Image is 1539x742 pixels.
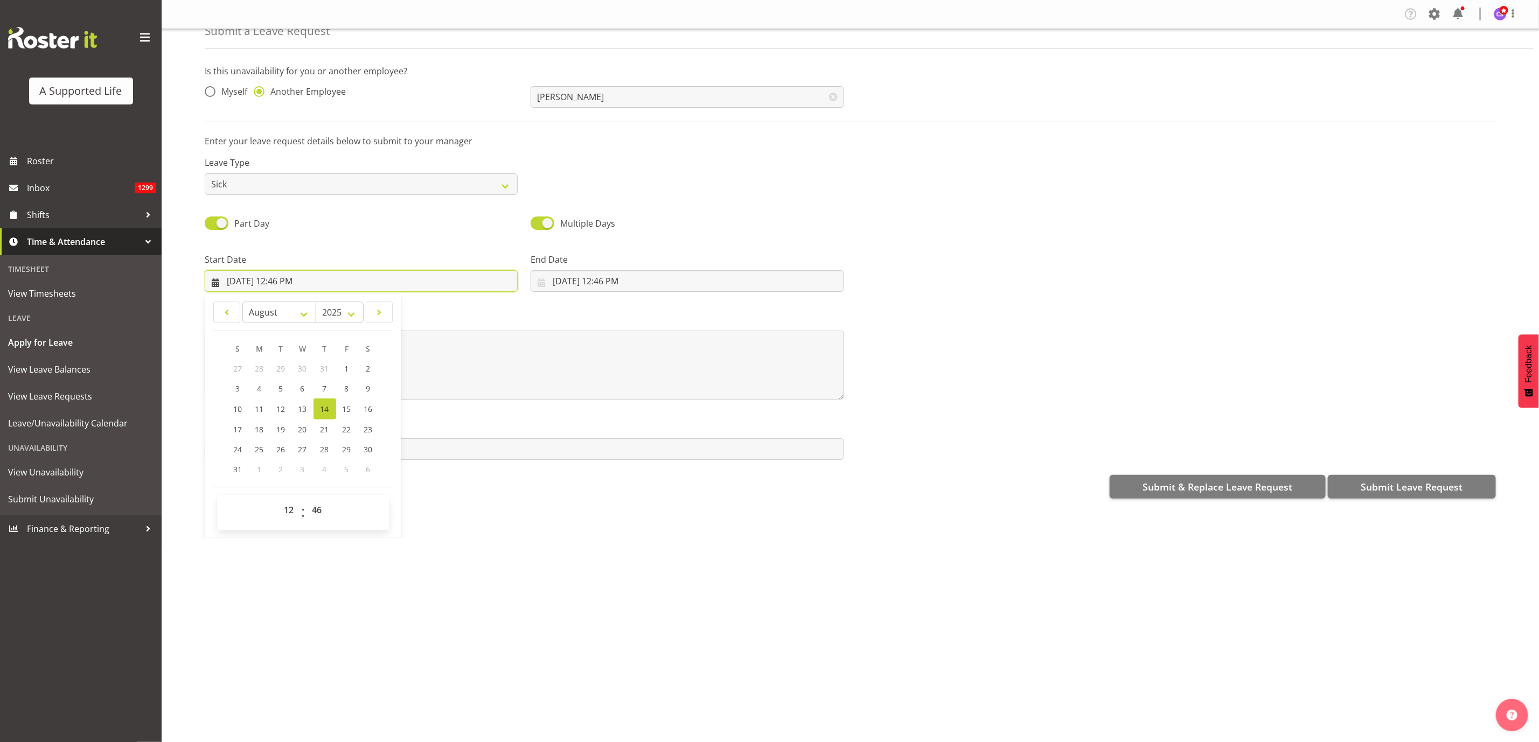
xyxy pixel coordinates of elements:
[366,464,371,474] span: 6
[205,135,1496,148] p: Enter your leave request details below to submit to your manager
[234,444,242,454] span: 24
[301,383,305,394] span: 6
[336,359,358,379] a: 1
[321,363,329,374] span: 31
[1361,480,1463,494] span: Submit Leave Request
[27,521,140,537] span: Finance & Reporting
[314,379,336,398] a: 7
[27,180,135,196] span: Inbox
[321,444,329,454] span: 28
[560,218,615,229] span: Multiple Days
[336,379,358,398] a: 8
[358,439,379,459] a: 30
[27,234,140,250] span: Time & Attendance
[277,444,285,454] span: 26
[321,404,329,414] span: 14
[301,499,305,526] span: :
[358,398,379,419] a: 16
[3,258,159,280] div: Timesheet
[270,419,292,439] a: 19
[364,444,373,454] span: 30
[205,25,330,37] h4: Submit a Leave Request
[3,329,159,356] a: Apply for Leave
[227,419,249,439] a: 17
[358,379,379,398] a: 9
[343,404,351,414] span: 15
[343,424,351,435] span: 22
[3,383,159,410] a: View Leave Requests
[27,153,156,169] span: Roster
[364,424,373,435] span: 23
[249,439,270,459] a: 25
[255,363,264,374] span: 28
[255,444,264,454] span: 25
[301,464,305,474] span: 3
[279,344,283,354] span: T
[205,313,844,326] label: Message*
[323,344,327,354] span: T
[227,398,249,419] a: 10
[227,379,249,398] a: 3
[270,379,292,398] a: 5
[364,404,373,414] span: 16
[336,398,358,419] a: 15
[8,388,154,404] span: View Leave Requests
[236,383,240,394] span: 3
[279,464,283,474] span: 2
[314,439,336,459] a: 28
[257,383,262,394] span: 4
[249,419,270,439] a: 18
[3,356,159,383] a: View Leave Balances
[227,459,249,479] a: 31
[8,285,154,302] span: View Timesheets
[292,379,314,398] a: 6
[255,424,264,435] span: 18
[3,410,159,437] a: Leave/Unavailability Calendar
[321,424,329,435] span: 21
[292,419,314,439] a: 20
[531,253,844,266] label: End Date
[3,280,159,307] a: View Timesheets
[3,437,159,459] div: Unavailability
[323,464,327,474] span: 4
[255,404,264,414] span: 11
[234,404,242,414] span: 10
[264,86,346,97] span: Another Employee
[298,363,307,374] span: 30
[314,419,336,439] a: 21
[27,207,140,223] span: Shifts
[205,156,518,169] label: Leave Type
[1143,480,1292,494] span: Submit & Replace Leave Request
[3,459,159,486] a: View Unavailability
[8,464,154,480] span: View Unavailability
[336,419,358,439] a: 22
[256,344,263,354] span: M
[299,344,306,354] span: W
[1110,475,1326,499] button: Submit & Replace Leave Request
[8,27,97,48] img: Rosterit website logo
[366,344,371,354] span: S
[531,270,844,292] input: Click to select...
[215,86,247,97] span: Myself
[205,270,518,292] input: Click to select...
[234,218,269,229] span: Part Day
[257,464,262,474] span: 1
[3,486,159,513] a: Submit Unavailability
[1328,475,1496,499] button: Submit Leave Request
[292,439,314,459] a: 27
[1494,8,1507,20] img: chloe-spackman5858.jpg
[1524,345,1534,383] span: Feedback
[345,344,349,354] span: F
[40,83,122,99] div: A Supported Life
[277,363,285,374] span: 29
[205,253,518,266] label: Start Date
[8,491,154,507] span: Submit Unavailability
[345,464,349,474] span: 5
[8,334,154,351] span: Apply for Leave
[298,424,307,435] span: 20
[292,398,314,419] a: 13
[270,398,292,419] a: 12
[366,363,371,374] span: 2
[249,379,270,398] a: 4
[1507,710,1517,720] img: help-xxl-2.png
